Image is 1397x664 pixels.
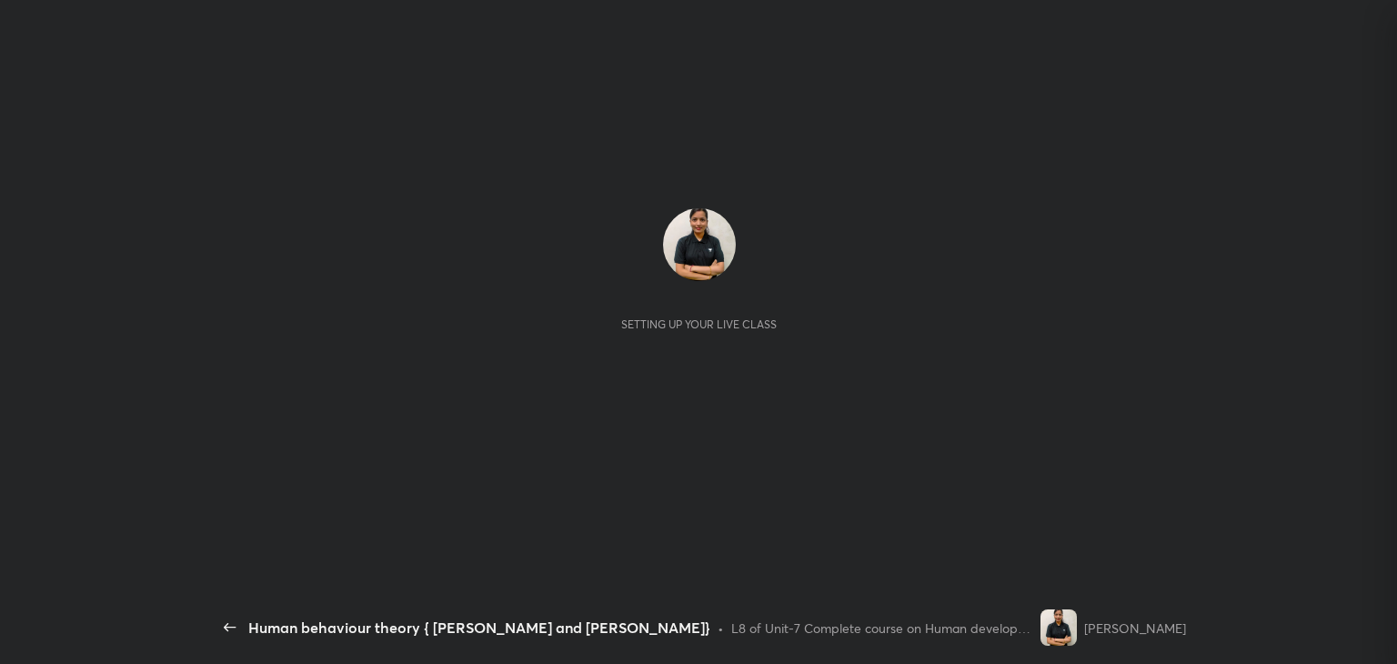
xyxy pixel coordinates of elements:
[663,208,736,281] img: ac1245674e8d465aac1aa0ff8abd4772.jpg
[731,619,1033,638] div: L8 of Unit-7 Complete course on Human development
[248,617,710,639] div: Human behaviour theory { [PERSON_NAME] and [PERSON_NAME]}
[1084,619,1186,638] div: [PERSON_NAME]
[1040,609,1077,646] img: ac1245674e8d465aac1aa0ff8abd4772.jpg
[718,619,724,638] div: •
[621,317,777,331] div: Setting up your live class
